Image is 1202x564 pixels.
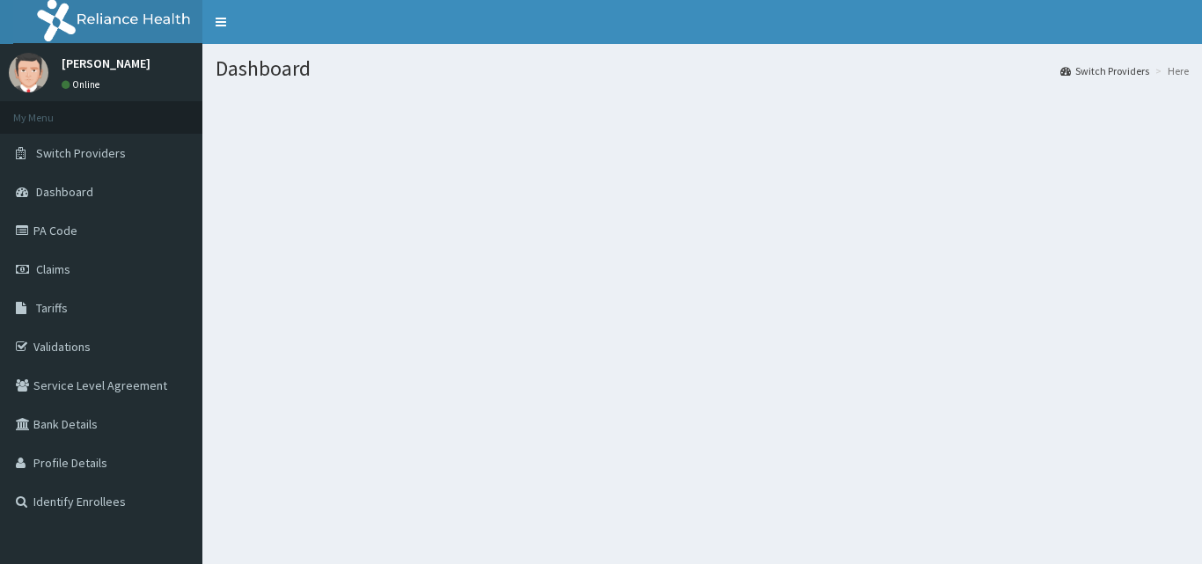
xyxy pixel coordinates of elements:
[1151,63,1189,78] li: Here
[62,78,104,91] a: Online
[62,57,150,70] p: [PERSON_NAME]
[1060,63,1149,78] a: Switch Providers
[36,300,68,316] span: Tariffs
[36,184,93,200] span: Dashboard
[9,53,48,92] img: User Image
[216,57,1189,80] h1: Dashboard
[36,145,126,161] span: Switch Providers
[36,261,70,277] span: Claims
